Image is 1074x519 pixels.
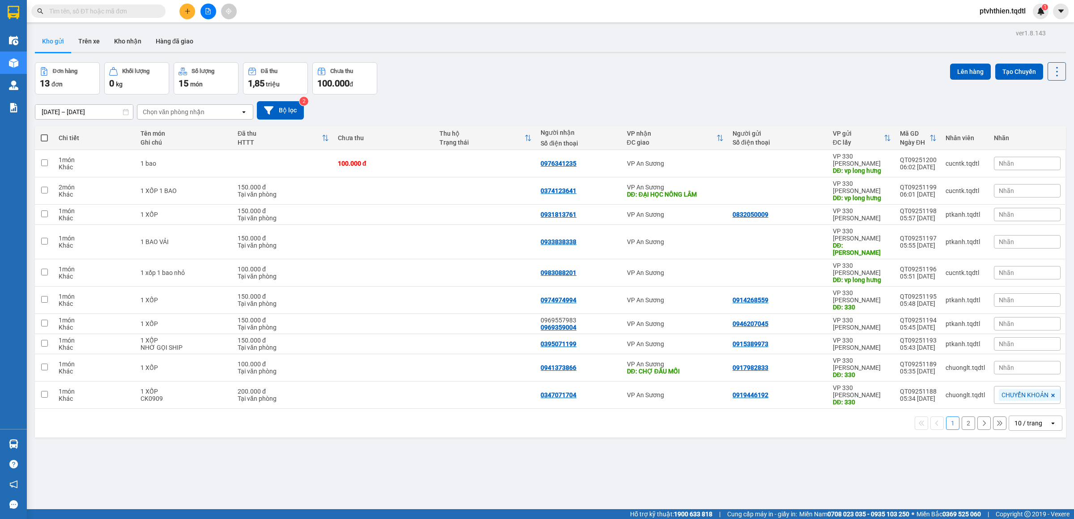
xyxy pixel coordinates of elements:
[59,324,132,331] div: Khác
[627,340,724,347] div: VP An Sương
[674,510,712,518] strong: 1900 633 818
[900,368,937,375] div: 05:35 [DATE]
[338,160,430,167] div: 100.000 đ
[900,395,937,402] div: 05:34 [DATE]
[988,509,989,519] span: |
[51,81,63,88] span: đơn
[541,187,576,194] div: 0374123641
[900,184,937,191] div: QT09251199
[627,320,724,327] div: VP An Sương
[999,320,1014,327] span: Nhãn
[141,337,229,344] div: 1 XỐP
[994,134,1061,142] div: Nhãn
[238,324,329,331] div: Tại văn phòng
[238,317,329,324] div: 150.000 đ
[59,317,132,324] div: 1 món
[59,388,132,395] div: 1 món
[916,509,981,519] span: Miền Bắc
[238,273,329,280] div: Tại văn phòng
[541,140,618,147] div: Số điện thoại
[627,139,716,146] div: ĐC giao
[330,68,353,74] div: Chưa thu
[71,30,107,52] button: Trên xe
[833,371,891,378] div: DĐ: 330
[727,509,797,519] span: Cung cấp máy in - giấy in:
[59,337,132,344] div: 1 món
[999,296,1014,304] span: Nhãn
[627,360,724,368] div: VP An Sương
[900,214,937,222] div: 05:57 [DATE]
[946,364,985,371] div: chuonglt.tqdtl
[900,139,929,146] div: Ngày ĐH
[1049,420,1057,427] svg: open
[238,344,329,351] div: Tại văn phòng
[1002,391,1048,399] span: CHUYỂN KHOẢN
[999,364,1014,371] span: Nhãn
[900,130,929,137] div: Mã GD
[1024,511,1031,517] span: copyright
[828,126,895,150] th: Toggle SortBy
[238,395,329,402] div: Tại văn phòng
[141,388,229,395] div: 1 XỐP
[190,81,203,88] span: món
[733,391,768,399] div: 0919446192
[900,300,937,307] div: 05:48 [DATE]
[733,364,768,371] div: 0917982833
[143,107,205,116] div: Chọn văn phòng nhận
[833,304,891,311] div: DĐ: 330
[833,180,891,194] div: VP 330 [PERSON_NAME]
[53,68,77,74] div: Đơn hàng
[243,62,308,94] button: Đã thu1,85 triệu
[900,293,937,300] div: QT09251195
[1053,4,1069,19] button: caret-down
[833,242,891,256] div: DĐ: LAO BẢO
[946,296,985,304] div: ptkanh.tqdtl
[35,62,100,94] button: Đơn hàng13đơn
[541,211,576,218] div: 0931813761
[439,139,525,146] div: Trạng thái
[900,273,937,280] div: 05:51 [DATE]
[59,207,132,214] div: 1 món
[833,194,891,202] div: DĐ: vp long hưng
[999,211,1014,218] span: Nhãn
[900,317,937,324] div: QT09251194
[900,324,937,331] div: 05:45 [DATE]
[261,68,277,74] div: Đã thu
[59,184,132,191] div: 2 món
[1014,419,1042,428] div: 10 / trang
[238,214,329,222] div: Tại văn phòng
[59,242,132,249] div: Khác
[900,388,937,395] div: QT09251188
[900,191,937,198] div: 06:01 [DATE]
[541,340,576,347] div: 0395071199
[733,296,768,304] div: 0914268559
[240,108,247,116] svg: open
[912,512,914,516] span: ⚪️
[109,78,114,89] span: 0
[9,103,18,112] img: solution-icon
[40,78,50,89] span: 13
[141,187,229,194] div: 1 XỐP 1 BAO
[833,207,891,222] div: VP 330 [PERSON_NAME]
[179,4,195,19] button: plus
[541,129,618,136] div: Người nhận
[833,139,884,146] div: ĐC lấy
[238,235,329,242] div: 150.000 đ
[833,276,891,283] div: DĐ: vp long hưng
[238,191,329,198] div: Tại văn phòng
[1037,7,1045,15] img: icon-new-feature
[8,6,19,19] img: logo-vxr
[833,317,891,331] div: VP 330 [PERSON_NAME]
[174,62,239,94] button: Số lượng15món
[541,296,576,304] div: 0974974994
[1016,28,1046,38] div: ver 1.8.143
[999,340,1014,347] span: Nhãn
[799,509,909,519] span: Miền Nam
[946,416,959,430] button: 1
[317,78,349,89] span: 100.000
[900,337,937,344] div: QT09251193
[719,509,720,519] span: |
[184,8,191,14] span: plus
[141,364,229,371] div: 1 XỐP
[141,296,229,304] div: 1 XỐP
